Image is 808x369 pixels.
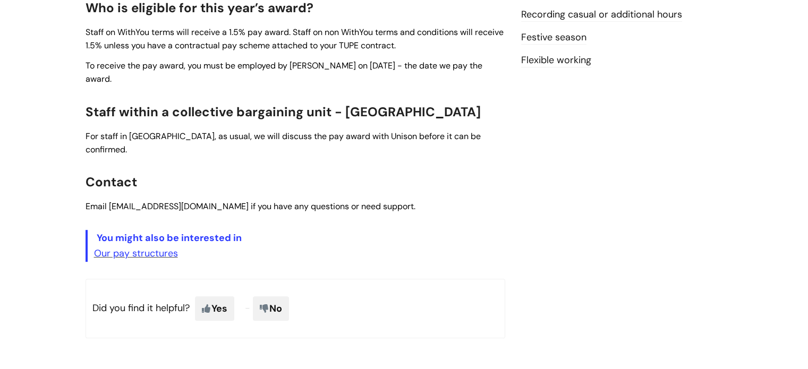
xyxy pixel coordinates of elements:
[94,247,178,260] a: Our pay structures
[86,174,137,190] span: Contact
[86,131,481,155] span: For staff in [GEOGRAPHIC_DATA], as usual, we will discuss the pay award with Unison before it can...
[521,54,591,67] a: Flexible working
[86,60,482,84] span: To receive the pay award, you must be employed by [PERSON_NAME] on [DATE] - the date we pay the a...
[86,27,504,51] span: Staff on WithYou terms will receive a 1.5% pay award. Staff on non WithYou terms and conditions w...
[195,296,234,321] span: Yes
[86,104,481,120] span: Staff within a collective bargaining unit - [GEOGRAPHIC_DATA]
[521,8,682,22] a: Recording casual or additional hours
[521,31,586,45] a: Festive season
[86,201,415,212] span: Email [EMAIL_ADDRESS][DOMAIN_NAME] if you have any questions or need support.
[86,279,505,338] p: Did you find it helpful?
[97,231,242,244] span: You might also be interested in
[253,296,289,321] span: No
